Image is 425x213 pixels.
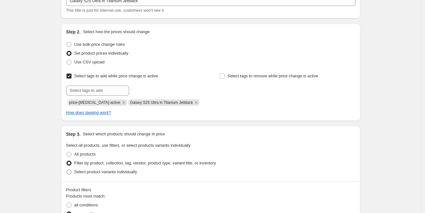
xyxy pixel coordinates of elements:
[66,187,355,193] div: Product filters
[121,100,127,105] button: Remove price-change-job-active
[227,74,318,78] span: Select tags to remove while price change is active
[74,203,98,207] span: all conditions
[66,194,106,198] span: Products must match:
[74,152,96,157] span: All products
[66,29,81,35] h2: Step 2.
[74,169,137,174] span: Select product variants individually
[130,100,193,105] span: Galaxy S25 Ultra in Titanium Jetblack
[66,110,111,115] a: How does tagging work?
[66,86,129,96] input: Select tags to add
[74,42,125,47] span: Use bulk price change rules
[74,161,216,165] span: Filter by product, collection, tag, vendor, product type, variant title, or inventory
[193,100,199,105] button: Remove Galaxy S25 Ultra in Titanium Jetblack
[74,60,105,64] span: Use CSV upload
[83,29,150,35] p: Select how the prices should change
[74,51,129,56] span: Set product prices individually
[66,143,191,148] span: Select all products, use filters, or select products variants individually
[66,131,81,137] h2: Step 3.
[74,74,158,78] span: Select tags to add while price change is active
[69,100,120,105] span: price-change-job-active
[83,131,165,137] p: Select which products should change in price
[66,8,164,13] span: This title is just for internal use, customers won't see it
